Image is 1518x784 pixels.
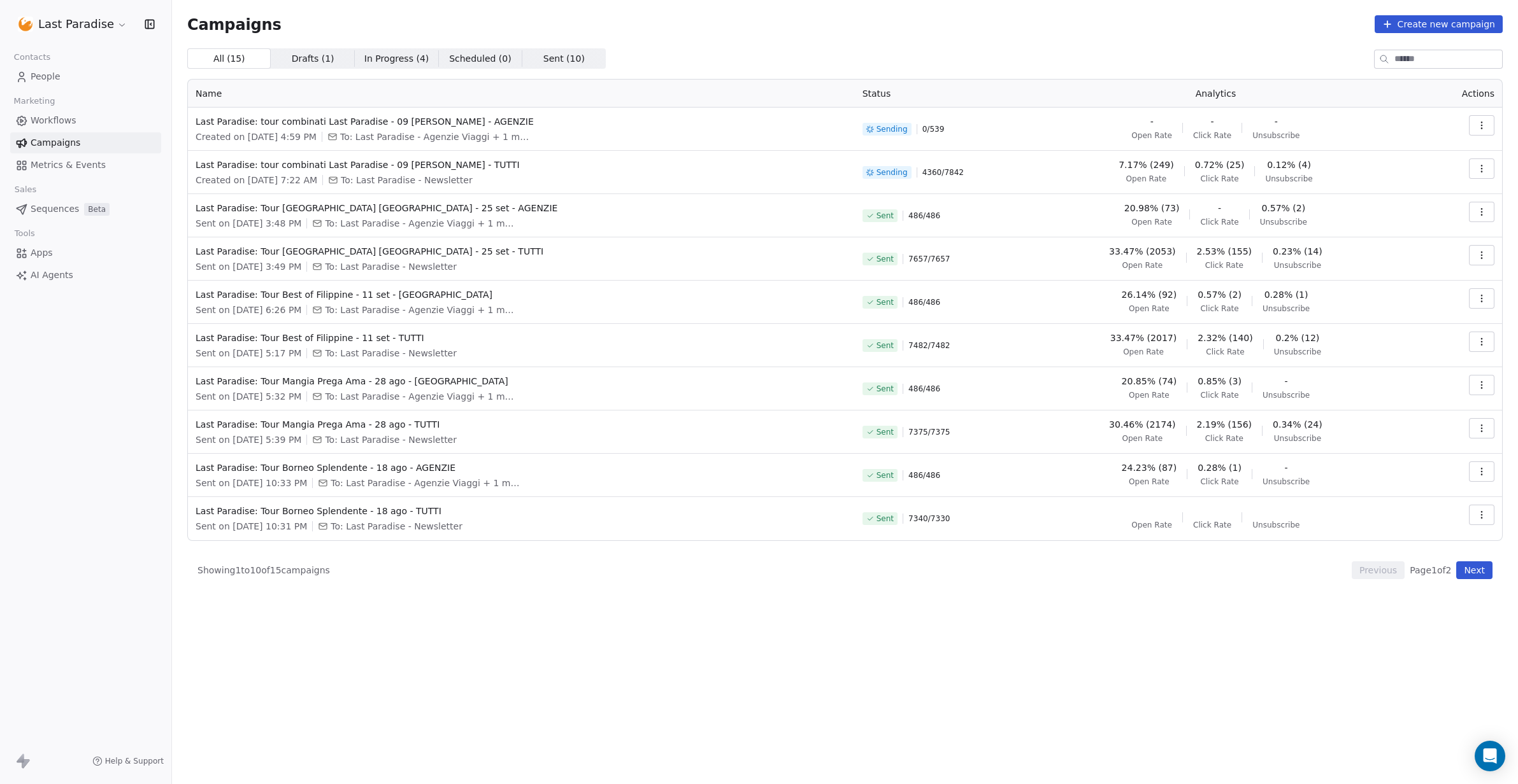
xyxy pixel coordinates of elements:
[1218,202,1221,214] span: -
[196,217,301,230] span: Sent on [DATE] 3:48 PM
[1198,332,1253,344] span: 2.32% (140)
[877,167,908,178] span: Sending
[1193,520,1231,530] span: Click Rate
[196,260,301,273] span: Sent on [DATE] 3:49 PM
[1129,304,1170,314] span: Open Rate
[908,340,950,351] span: 7482 / 7482
[1129,477,1170,487] span: Open Rate
[877,297,894,307] span: Sent
[31,269,73,282] span: AI Agents
[877,384,894,394] span: Sent
[10,110,161,131] a: Workflows
[1200,304,1238,314] span: Click Rate
[31,158,106,172] span: Metrics & Events
[84,203,110,216] span: Beta
[196,158,847,171] span: Last Paradise: tour combinati Last Paradise - 09 [PERSON_NAME] - TUTTI
[196,288,847,301] span: Last Paradise: Tour Best of Filippine - 11 set - [GEOGRAPHIC_DATA]
[908,470,940,480] span: 486 / 486
[1197,245,1252,258] span: 2.53% (155)
[1122,288,1177,301] span: 26.14% (92)
[1150,115,1154,128] span: -
[877,211,894,221] span: Sent
[1475,741,1505,771] div: Open Intercom Messenger
[1274,433,1321,444] span: Unsubscribe
[196,115,847,128] span: Last Paradise: tour combinati Last Paradise - 09 [PERSON_NAME] - AGENZIE
[31,202,79,216] span: Sequences
[1122,260,1163,270] span: Open Rate
[1122,461,1177,474] span: 24.23% (87)
[1119,158,1174,171] span: 7.17% (249)
[908,427,950,437] span: 7375 / 7375
[1110,332,1177,344] span: 33.47% (2017)
[908,211,940,221] span: 486 / 486
[10,155,161,176] a: Metrics & Events
[364,52,429,66] span: In Progress ( 4 )
[38,16,114,32] span: Last Paradise
[325,390,516,403] span: To: Last Paradise - Agenzie Viaggi + 1 more
[196,130,317,143] span: Created on [DATE] 4:59 PM
[908,514,950,524] span: 7340 / 7330
[196,461,847,474] span: Last Paradise: Tour Borneo Splendente - 18 ago - AGENZIE
[1200,217,1238,227] span: Click Rate
[341,174,473,186] span: To: Last Paradise - Newsletter
[922,124,945,134] span: 0 / 539
[10,265,161,286] a: AI Agents
[1456,561,1493,579] button: Next
[196,505,847,517] span: Last Paradise: Tour Borneo Splendente - 18 ago - TUTTI
[196,433,301,446] span: Sent on [DATE] 5:39 PM
[1131,520,1172,530] span: Open Rate
[877,470,894,480] span: Sent
[1122,375,1177,388] span: 20.85% (74)
[31,246,53,260] span: Apps
[449,52,512,66] span: Scheduled ( 0 )
[1193,130,1231,141] span: Click Rate
[196,477,307,489] span: Sent on [DATE] 10:33 PM
[1263,304,1310,314] span: Unsubscribe
[1200,390,1238,400] span: Click Rate
[196,304,301,316] span: Sent on [DATE] 6:26 PM
[9,224,40,243] span: Tools
[1252,130,1300,141] span: Unsubscribe
[908,254,950,264] span: 7657 / 7657
[908,297,940,307] span: 486 / 486
[340,130,531,143] span: To: Last Paradise - Agenzie Viaggi + 1 more
[1265,174,1312,184] span: Unsubscribe
[1131,217,1172,227] span: Open Rate
[188,80,855,108] th: Name
[877,340,894,351] span: Sent
[15,13,130,35] button: Last Paradise
[1260,217,1307,227] span: Unsubscribe
[1205,260,1243,270] span: Click Rate
[1352,561,1405,579] button: Previous
[31,136,80,150] span: Campaigns
[325,347,457,360] span: To: Last Paradise - Newsletter
[197,564,330,577] span: Showing 1 to 10 of 15 campaigns
[1285,375,1288,388] span: -
[292,52,334,66] span: Drafts ( 1 )
[1206,347,1244,357] span: Click Rate
[1198,288,1242,301] span: 0.57% (2)
[1197,418,1252,431] span: 2.19% (156)
[31,70,61,83] span: People
[1200,477,1238,487] span: Click Rate
[1195,158,1245,171] span: 0.72% (25)
[1124,202,1180,214] span: 20.98% (73)
[1285,461,1288,474] span: -
[196,332,847,344] span: Last Paradise: Tour Best of Filippine - 11 set - TUTTI
[855,80,1014,108] th: Status
[325,260,457,273] span: To: Last Paradise - Newsletter
[325,217,516,230] span: To: Last Paradise - Agenzie Viaggi + 1 more
[31,114,76,127] span: Workflows
[922,167,964,178] span: 4360 / 7842
[1275,115,1278,128] span: -
[10,242,161,263] a: Apps
[1122,433,1163,444] span: Open Rate
[196,202,847,214] span: Last Paradise: Tour [GEOGRAPHIC_DATA] [GEOGRAPHIC_DATA] - 25 set - AGENZIE
[1261,202,1305,214] span: 0.57% (2)
[1274,260,1321,270] span: Unsubscribe
[1276,332,1320,344] span: 0.2% (12)
[196,520,307,533] span: Sent on [DATE] 10:31 PM
[1198,375,1242,388] span: 0.85% (3)
[1417,80,1502,108] th: Actions
[1263,477,1310,487] span: Unsubscribe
